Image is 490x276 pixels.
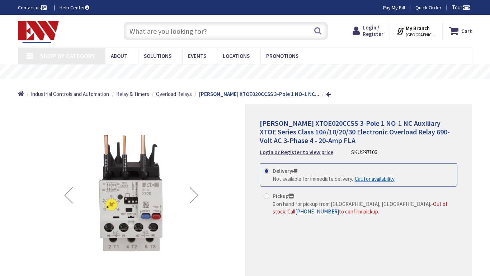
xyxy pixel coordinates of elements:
a: Login / Register [353,24,383,37]
span: Overload Relays [156,91,192,97]
span: Industrial Controls and Automation [31,91,109,97]
div: Previous [54,118,83,272]
span: Tour [452,4,470,11]
strong: Pickup [273,193,294,199]
img: Eaton XTOE020CCSS 3-Pole 1 NO-1 NC Auxiliary XTOE Series Class 10A/10/20/30 Electronic Overload R... [55,118,209,272]
a: Contact us [18,4,48,11]
span: Relay & Timers [116,91,149,97]
span: 0 on hand for pickup from [GEOGRAPHIC_DATA], [GEOGRAPHIC_DATA]. [273,201,431,207]
div: My Branch [GEOGRAPHIC_DATA], [GEOGRAPHIC_DATA] [396,24,436,37]
a: Cart [449,24,472,37]
span: Not available for immediate delivery. [273,175,353,182]
a: Login or Register to view price [260,148,333,156]
span: [GEOGRAPHIC_DATA], [GEOGRAPHIC_DATA] [406,32,436,38]
span: Promotions [266,52,298,59]
a: [PHONE_NUMBER] [295,208,339,215]
div: Next [180,118,208,272]
img: Electrical Wholesalers, Inc. [18,21,59,43]
rs-layer: Free Same Day Pickup at 19 Locations [186,68,317,76]
span: Login / Register [363,24,383,37]
a: Industrial Controls and Automation [31,90,109,98]
span: 297106 [362,149,377,156]
a: Quick Order [415,4,442,11]
strong: Delivery [273,167,297,174]
a: Call for availability [355,175,395,183]
a: Pay My Bill [383,4,405,11]
span: [PERSON_NAME] XTOE020CCSS 3-Pole 1 NO-1 NC Auxiliary XTOE Series Class 10A/10/20/30 Electronic Ov... [260,119,450,145]
span: Solutions [144,52,171,59]
a: Overload Relays [156,90,192,98]
strong: [PERSON_NAME] XTOE020CCSS 3-Pole 1 NO-1 NC... [199,91,319,97]
div: - [273,200,453,216]
div: SKU: [351,148,377,156]
div: - [273,175,395,183]
span: Events [188,52,206,59]
span: Shop By Category [40,52,95,60]
span: About [111,52,127,59]
strong: Login or Register to view price [260,149,333,156]
span: Locations [223,52,250,59]
strong: My Branch [406,25,430,32]
a: Relay & Timers [116,90,149,98]
input: What are you looking for? [124,22,328,40]
strong: Cart [461,24,472,37]
a: Help Center [60,4,89,11]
